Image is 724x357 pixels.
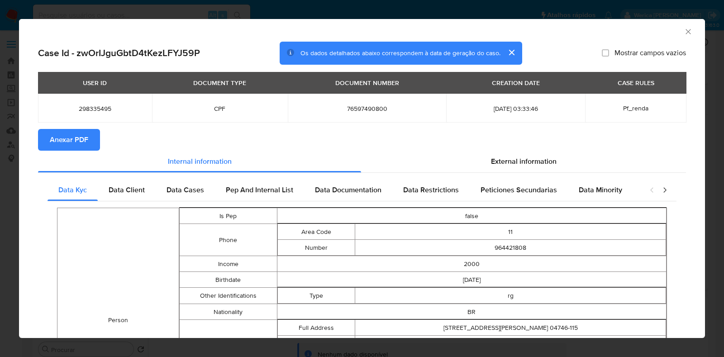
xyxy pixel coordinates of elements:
[168,156,232,167] span: Internal information
[457,105,574,113] span: [DATE] 03:33:46
[277,336,355,352] td: Additional Info
[277,240,355,256] td: Number
[355,336,666,352] td: Apto 152 C
[403,185,459,195] span: Data Restrictions
[614,48,686,57] span: Mostrar campos vazios
[277,288,355,304] td: Type
[226,185,293,195] span: Pep And Internal List
[38,47,200,59] h2: Case Id - zwOrIJguGbtD4tKezLFYJ59P
[612,75,660,90] div: CASE RULES
[277,256,667,272] td: 2000
[355,240,666,256] td: 964421808
[500,42,522,63] button: cerrar
[48,179,640,201] div: Detailed internal info
[19,19,705,338] div: closure-recommendation-modal
[355,320,666,336] td: [STREET_ADDRESS][PERSON_NAME] 04746-115
[180,208,277,224] td: Is Pep
[300,48,500,57] span: Os dados detalhados abaixo correspondem à data de geração do caso.
[167,185,204,195] span: Data Cases
[49,105,141,113] span: 298335495
[180,272,277,288] td: Birthdate
[109,185,145,195] span: Data Client
[481,185,557,195] span: Peticiones Secundarias
[180,304,277,320] td: Nationality
[38,151,686,172] div: Detailed info
[355,224,666,240] td: 11
[180,256,277,272] td: Income
[355,288,666,304] td: rg
[77,75,112,90] div: USER ID
[277,224,355,240] td: Area Code
[299,105,435,113] span: 76597490800
[277,304,667,320] td: BR
[684,27,692,35] button: Fechar a janela
[180,288,277,304] td: Other Identifications
[180,224,277,256] td: Phone
[50,130,88,150] span: Anexar PDF
[491,156,557,167] span: External information
[188,75,252,90] div: DOCUMENT TYPE
[579,185,622,195] span: Data Minority
[602,49,609,57] input: Mostrar campos vazios
[315,185,381,195] span: Data Documentation
[623,104,648,113] span: Pf_renda
[486,75,545,90] div: CREATION DATE
[58,185,87,195] span: Data Kyc
[277,208,667,224] td: false
[38,129,100,151] button: Anexar PDF
[163,105,277,113] span: CPF
[277,272,667,288] td: [DATE]
[330,75,405,90] div: DOCUMENT NUMBER
[277,320,355,336] td: Full Address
